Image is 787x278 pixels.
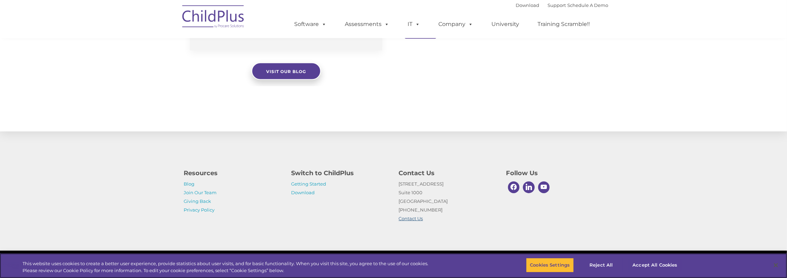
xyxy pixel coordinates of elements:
[96,46,117,51] span: Last name
[506,180,522,195] a: Facebook
[338,17,396,31] a: Assessments
[399,216,423,221] a: Contact Us
[266,69,306,74] span: Visit our blog
[291,181,326,187] a: Getting Started
[184,181,195,187] a: Blog
[184,198,211,204] a: Giving Back
[516,2,540,8] a: Download
[184,190,217,195] a: Join Our Team
[291,190,315,195] a: Download
[432,17,480,31] a: Company
[401,17,427,31] a: IT
[629,258,681,272] button: Accept All Cookies
[531,17,597,31] a: Training Scramble!!
[184,168,281,178] h4: Resources
[568,2,609,8] a: Schedule A Demo
[580,258,623,272] button: Reject All
[23,260,433,274] div: This website uses cookies to create a better user experience, provide statistics about user visit...
[548,2,566,8] a: Support
[252,63,321,80] a: Visit our blog
[768,258,784,273] button: Close
[184,207,215,213] a: Privacy Policy
[536,180,552,195] a: Youtube
[516,2,609,8] font: |
[521,180,536,195] a: Linkedin
[291,168,388,178] h4: Switch to ChildPlus
[485,17,526,31] a: University
[399,168,496,178] h4: Contact Us
[399,180,496,223] p: [STREET_ADDRESS] Suite 1000 [GEOGRAPHIC_DATA] [PHONE_NUMBER]
[526,258,574,272] button: Cookies Settings
[506,168,603,178] h4: Follow Us
[288,17,334,31] a: Software
[96,74,126,79] span: Phone number
[179,0,248,35] img: ChildPlus by Procare Solutions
